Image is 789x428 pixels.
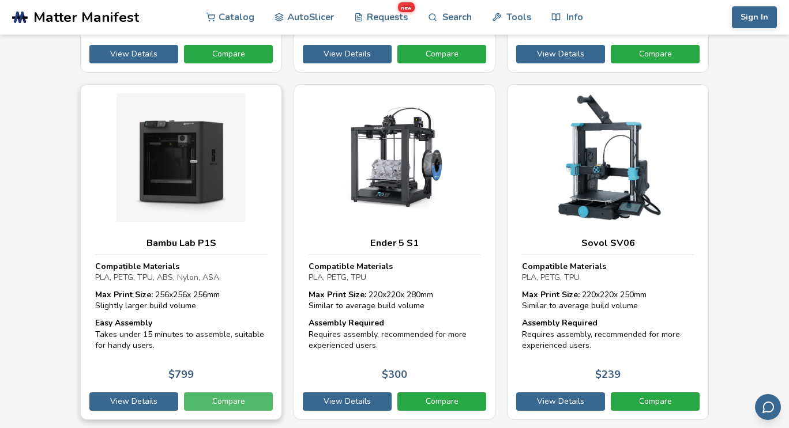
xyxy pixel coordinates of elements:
h3: Bambu Lab P1S [95,237,267,249]
button: Send feedback via email [755,394,781,420]
span: new [398,2,415,12]
div: 220 x 220 x 280 mm Similar to average build volume [309,289,480,312]
a: Ender 5 S1Compatible MaterialsPLA, PETG, TPUMax Print Size: 220x220x 280mmSimilar to average buil... [294,84,495,420]
strong: Assembly Required [309,317,384,328]
a: View Details [516,392,605,411]
a: View Details [89,392,178,411]
strong: Assembly Required [522,317,598,328]
h3: Sovol SV06 [522,237,694,249]
div: 220 x 220 x 250 mm Similar to average build volume [522,289,694,312]
a: View Details [516,45,605,63]
button: Sign In [732,6,777,28]
strong: Compatible Materials [95,261,179,272]
a: Bambu Lab P1SCompatible MaterialsPLA, PETG, TPU, ABS, Nylon, ASAMax Print Size: 256x256x 256mmSli... [80,84,282,420]
a: Compare [611,392,700,411]
a: Compare [184,45,273,63]
span: PLA, PETG, TPU [522,272,580,283]
strong: Easy Assembly [95,317,152,328]
p: $ 300 [382,369,407,381]
h3: Ender 5 S1 [309,237,480,249]
a: View Details [89,45,178,63]
a: Compare [611,45,700,63]
span: Matter Manifest [33,9,139,25]
strong: Max Print Size: [522,289,580,300]
a: Sovol SV06Compatible MaterialsPLA, PETG, TPUMax Print Size: 220x220x 250mmSimilar to average buil... [507,84,709,420]
span: PLA, PETG, TPU [309,272,366,283]
strong: Compatible Materials [522,261,606,272]
strong: Max Print Size: [95,289,153,300]
div: 256 x 256 x 256 mm Slightly larger build volume [95,289,267,312]
div: Requires assembly, recommended for more experienced users. [309,317,480,351]
a: Compare [184,392,273,411]
strong: Compatible Materials [309,261,393,272]
strong: Max Print Size: [309,289,366,300]
a: View Details [303,45,392,63]
p: $ 239 [595,369,621,381]
p: $ 799 [168,369,194,381]
div: Requires assembly, recommended for more experienced users. [522,317,694,351]
div: Takes under 15 minutes to assemble, suitable for handy users. [95,317,267,351]
a: Compare [397,392,486,411]
span: PLA, PETG, TPU, ABS, Nylon, ASA [95,272,219,283]
a: Compare [397,45,486,63]
a: View Details [303,392,392,411]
